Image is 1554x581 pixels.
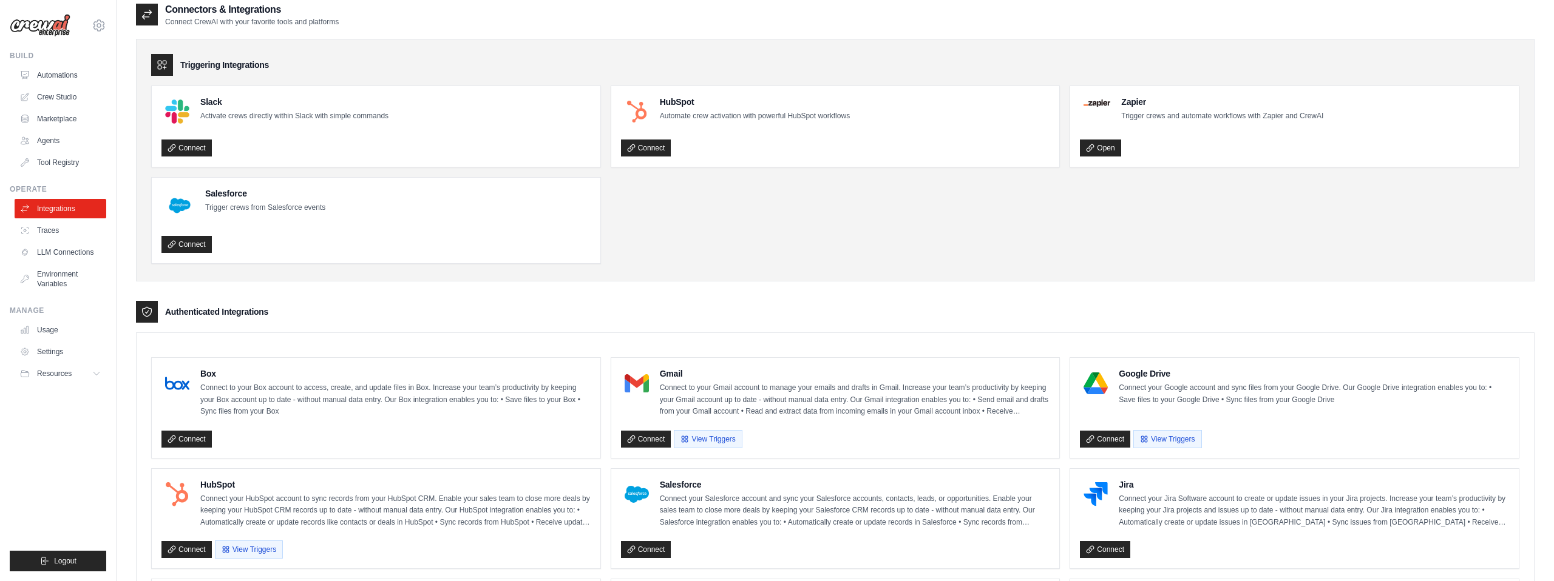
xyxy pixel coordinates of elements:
img: Slack Logo [165,99,189,124]
h4: Zapier [1121,96,1323,108]
img: HubSpot Logo [625,99,649,124]
img: Zapier Logo [1084,99,1110,107]
a: Connect [621,431,671,448]
a: Integrations [15,199,106,218]
a: Automations [15,65,106,85]
a: Traces [15,221,106,240]
h4: Jira [1119,479,1509,491]
h4: Box [200,368,591,380]
h4: Google Drive [1119,368,1509,380]
img: Box Logo [165,371,189,395]
a: Crew Studio [15,87,106,107]
h4: Salesforce [205,187,325,200]
button: View Triggers [1133,430,1201,448]
h4: Slack [200,96,388,108]
p: Connect CrewAI with your favorite tools and platforms [165,17,339,27]
span: Resources [37,369,72,378]
a: Connect [1080,431,1130,448]
a: Connect [621,139,671,156]
img: Jira Logo [1084,482,1108,506]
p: Trigger crews from Salesforce events [205,202,325,214]
div: Operate [10,184,106,194]
button: View Triggers [674,430,742,448]
p: Connect your Salesforce account and sync your Salesforce accounts, contacts, leads, or opportunit... [660,493,1050,529]
img: Google Drive Logo [1084,371,1108,395]
img: Logo [10,14,70,37]
h4: Salesforce [660,479,1050,491]
button: Resources [15,364,106,383]
a: Connect [161,139,212,156]
h4: Gmail [660,368,1050,380]
img: Salesforce Logo [625,482,649,506]
p: Connect your Google account and sync files from your Google Drive. Our Google Drive integration e... [1119,382,1509,406]
a: Connect [161,236,212,253]
a: Connect [1080,541,1130,558]
div: Manage [10,306,106,315]
p: Connect your HubSpot account to sync records from your HubSpot CRM. Enable your sales team to clo... [200,493,591,529]
div: Build [10,51,106,61]
a: Usage [15,320,106,340]
img: Gmail Logo [625,371,649,395]
p: Automate crew activation with powerful HubSpot workflows [660,110,850,123]
a: Tool Registry [15,153,106,172]
img: HubSpot Logo [165,482,189,506]
p: Activate crews directly within Slack with simple commands [200,110,388,123]
button: Logout [10,551,106,571]
a: Connect [161,541,212,558]
a: Environment Variables [15,264,106,294]
p: Trigger crews and automate workflows with Zapier and CrewAI [1121,110,1323,123]
h4: HubSpot [660,96,850,108]
h4: HubSpot [200,479,591,491]
a: Agents [15,131,106,150]
a: Marketplace [15,109,106,129]
a: LLM Connections [15,243,106,262]
a: Connect [621,541,671,558]
h3: Triggering Integrations [180,59,269,71]
span: Logout [54,556,76,566]
h2: Connectors & Integrations [165,2,339,17]
h3: Authenticated Integrations [165,306,268,318]
img: Salesforce Logo [165,191,194,220]
p: Connect to your Box account to access, create, and update files in Box. Increase your team’s prod... [200,382,591,418]
a: Settings [15,342,106,361]
a: Connect [161,431,212,448]
a: Open [1080,139,1121,156]
p: Connect your Jira Software account to create or update issues in your Jira projects. Increase you... [1119,493,1509,529]
button: View Triggers [215,540,283,559]
p: Connect to your Gmail account to manage your emails and drafts in Gmail. Increase your team’s pro... [660,382,1050,418]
